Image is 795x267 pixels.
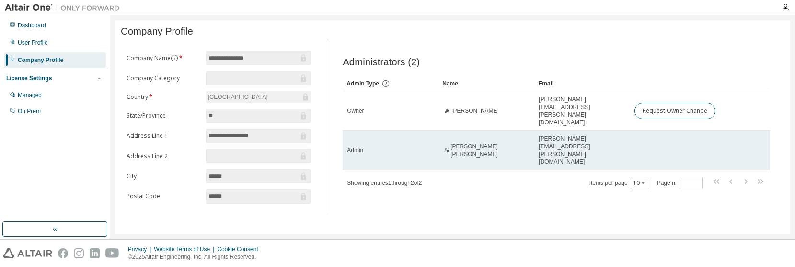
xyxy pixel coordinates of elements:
img: Altair One [5,3,125,12]
div: License Settings [6,74,52,82]
label: Postal Code [127,193,200,200]
span: Company Profile [121,26,193,37]
div: User Profile [18,39,48,47]
span: Admin Type [346,80,379,87]
div: Name [442,76,530,91]
div: On Prem [18,108,41,115]
p: © 2025 Altair Engineering, Inc. All Rights Reserved. [128,253,264,261]
button: 10 [633,179,646,187]
label: State/Province [127,112,200,120]
label: Address Line 1 [127,132,200,140]
label: Address Line 2 [127,152,200,160]
div: [GEOGRAPHIC_DATA] [206,91,311,103]
div: Email [538,76,626,91]
div: Privacy [128,245,154,253]
span: [PERSON_NAME][EMAIL_ADDRESS][PERSON_NAME][DOMAIN_NAME] [539,135,626,166]
img: facebook.svg [58,248,68,258]
div: Cookie Consent [217,245,264,253]
button: information [171,54,178,62]
span: Items per page [589,177,648,189]
div: Dashboard [18,22,46,29]
button: Request Owner Change [634,103,715,119]
span: Owner [347,107,364,115]
span: Showing entries 1 through 2 of 2 [347,180,422,186]
span: Admin [347,146,363,154]
span: [PERSON_NAME] [PERSON_NAME] [450,143,530,158]
label: Company Category [127,74,200,82]
div: Website Terms of Use [154,245,217,253]
div: Managed [18,91,42,99]
span: [PERSON_NAME] [451,107,499,115]
img: linkedin.svg [90,248,100,258]
span: [PERSON_NAME][EMAIL_ADDRESS][PERSON_NAME][DOMAIN_NAME] [539,96,626,126]
span: Page n. [657,177,703,189]
div: [GEOGRAPHIC_DATA] [207,92,269,102]
label: Country [127,93,200,101]
label: Company Name [127,54,200,62]
div: Company Profile [18,56,63,64]
span: Administrators (2) [343,57,420,68]
img: instagram.svg [74,248,84,258]
img: altair_logo.svg [3,248,52,258]
label: City [127,172,200,180]
img: youtube.svg [105,248,119,258]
